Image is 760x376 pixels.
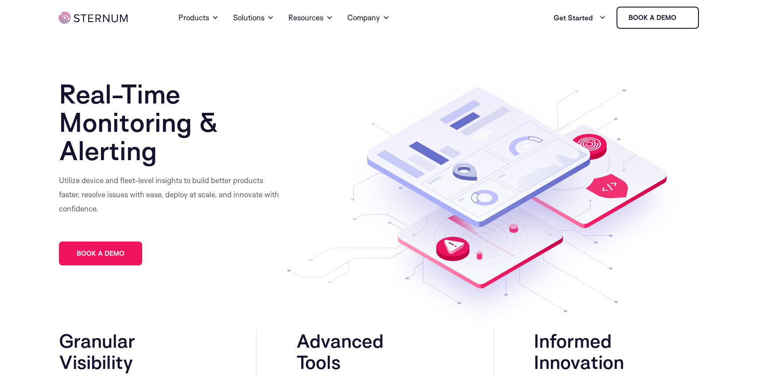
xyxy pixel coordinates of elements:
[77,250,124,257] span: Book a demo
[347,2,390,34] a: Company
[178,2,219,34] a: Products
[617,7,699,29] a: Book a demo
[59,12,128,23] img: sternum iot
[59,80,316,165] h1: Real-Time Monitoring & Alerting
[233,2,274,34] a: Solutions
[59,242,142,265] a: Book a demo
[59,173,280,216] p: Utilize device and fleet-level insights to build better products faster, resolve issues with ease...
[287,80,686,330] img: Continuous Monitoring
[288,2,333,34] a: Resources
[554,9,606,27] a: Get Started
[680,14,687,21] img: sternum iot
[534,330,702,372] h2: Informed Innovation
[59,330,216,372] h2: Granular Visibility
[296,330,454,372] h2: Advanced Tools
